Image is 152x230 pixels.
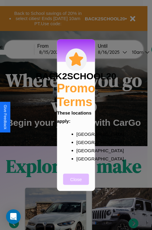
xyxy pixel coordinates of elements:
[76,130,88,138] p: [GEOGRAPHIC_DATA]
[57,81,95,108] h2: Promo Terms
[63,173,89,185] button: Close
[76,138,88,146] p: [GEOGRAPHIC_DATA]
[57,110,92,123] b: These locations apply:
[36,71,116,81] h3: BACK2SCHOOL20
[3,105,7,129] div: Give Feedback
[6,209,21,224] div: Open Intercom Messenger
[76,146,88,154] p: [GEOGRAPHIC_DATA]
[76,154,88,163] p: [GEOGRAPHIC_DATA]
